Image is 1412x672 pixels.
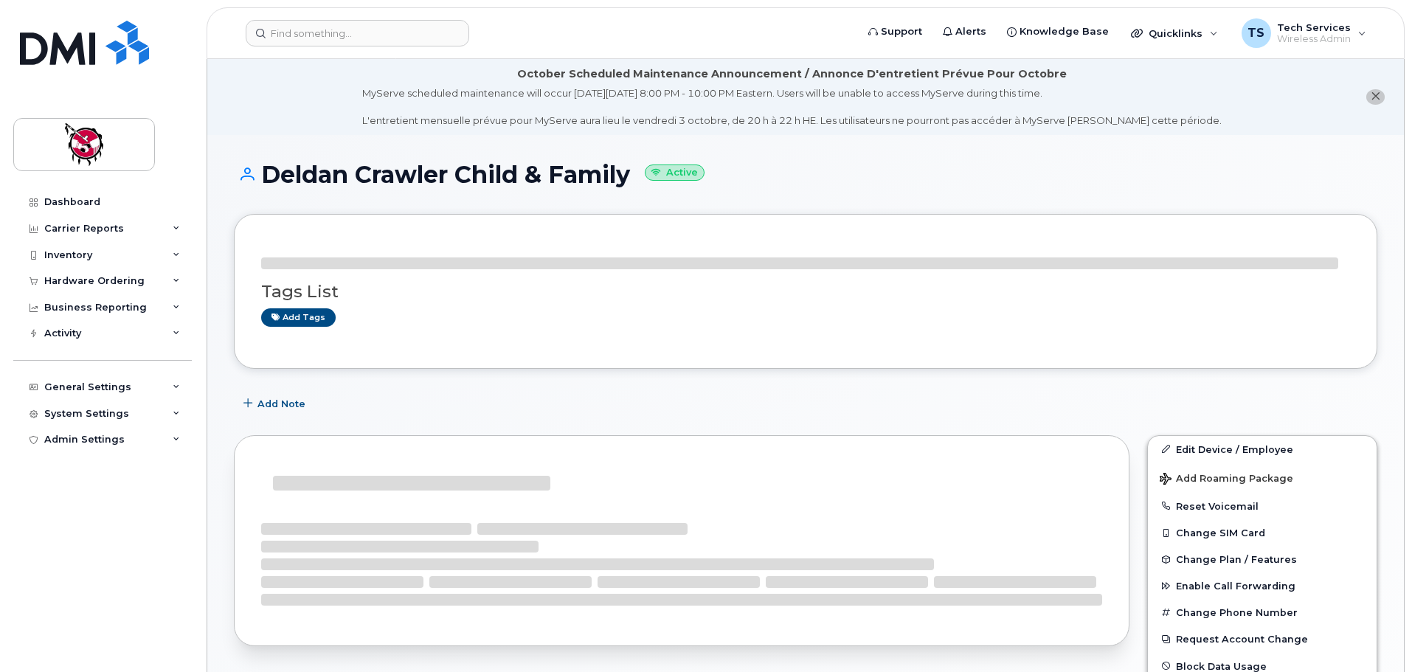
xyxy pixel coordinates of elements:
[1160,473,1293,487] span: Add Roaming Package
[261,283,1350,301] h3: Tags List
[1148,626,1377,652] button: Request Account Change
[362,86,1222,128] div: MyServe scheduled maintenance will occur [DATE][DATE] 8:00 PM - 10:00 PM Eastern. Users will be u...
[257,397,305,411] span: Add Note
[1148,519,1377,546] button: Change SIM Card
[1148,572,1377,599] button: Enable Call Forwarding
[645,164,705,181] small: Active
[1176,581,1295,592] span: Enable Call Forwarding
[234,162,1377,187] h1: Deldan Crawler Child & Family
[234,391,318,418] button: Add Note
[261,308,336,327] a: Add tags
[1148,436,1377,463] a: Edit Device / Employee
[1148,599,1377,626] button: Change Phone Number
[1176,554,1297,565] span: Change Plan / Features
[1148,546,1377,572] button: Change Plan / Features
[1148,493,1377,519] button: Reset Voicemail
[1366,89,1385,105] button: close notification
[1148,463,1377,493] button: Add Roaming Package
[517,66,1067,82] div: October Scheduled Maintenance Announcement / Annonce D'entretient Prévue Pour Octobre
